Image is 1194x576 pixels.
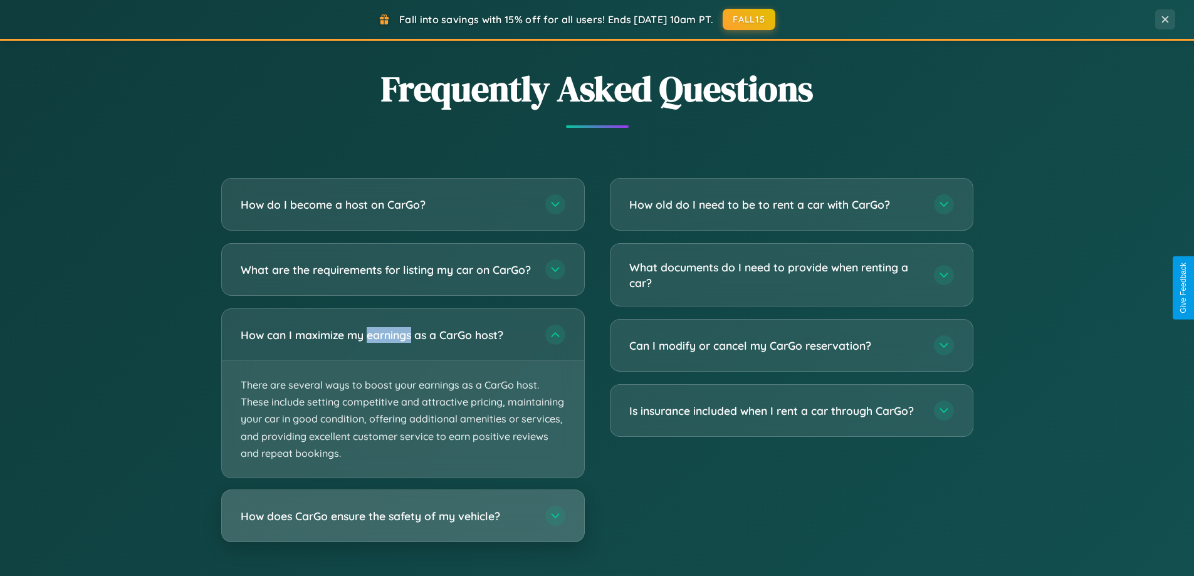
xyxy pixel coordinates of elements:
[241,327,533,343] h3: How can I maximize my earnings as a CarGo host?
[629,259,921,290] h3: What documents do I need to provide when renting a car?
[399,13,713,26] span: Fall into savings with 15% off for all users! Ends [DATE] 10am PT.
[241,262,533,278] h3: What are the requirements for listing my car on CarGo?
[221,65,973,113] h2: Frequently Asked Questions
[629,338,921,353] h3: Can I modify or cancel my CarGo reservation?
[629,403,921,419] h3: Is insurance included when I rent a car through CarGo?
[241,508,533,524] h3: How does CarGo ensure the safety of my vehicle?
[241,197,533,212] h3: How do I become a host on CarGo?
[1179,263,1188,313] div: Give Feedback
[723,9,775,30] button: FALL15
[222,361,584,478] p: There are several ways to boost your earnings as a CarGo host. These include setting competitive ...
[629,197,921,212] h3: How old do I need to be to rent a car with CarGo?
